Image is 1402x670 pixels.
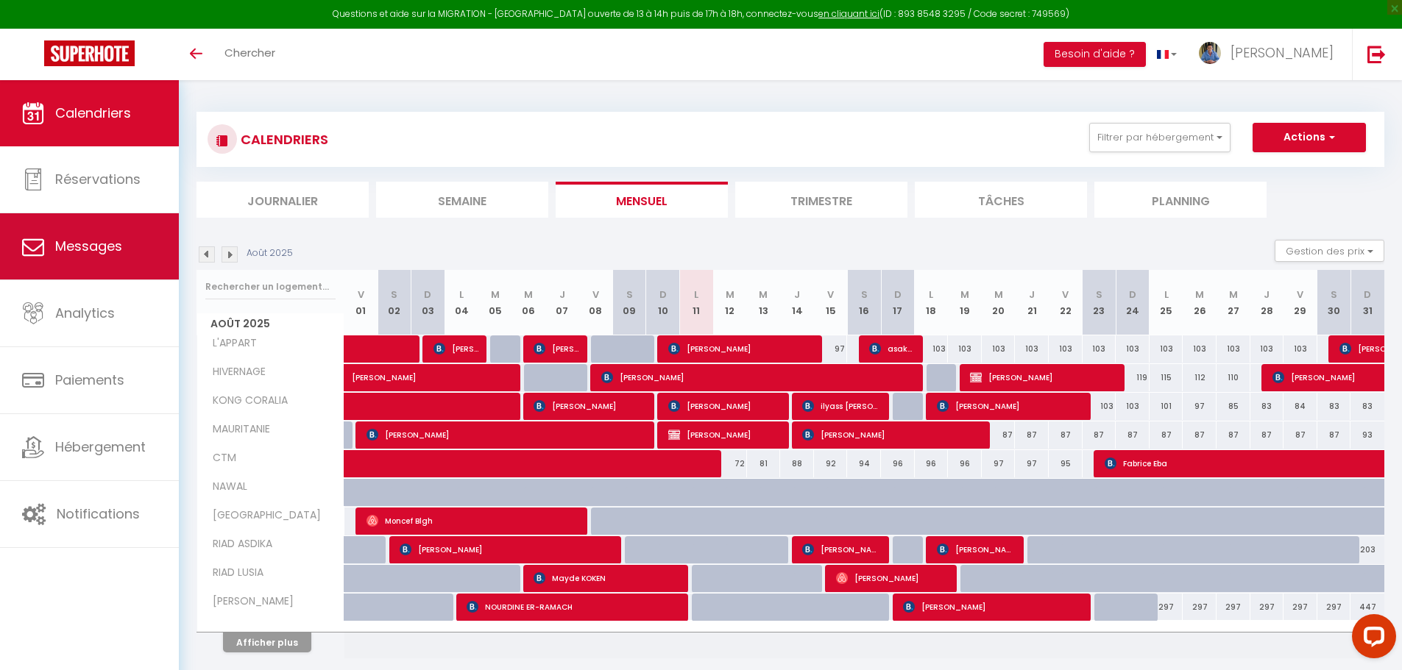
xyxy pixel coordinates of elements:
[1183,594,1217,621] div: 297
[467,593,681,621] span: NOURDINE ER-RAMACH
[199,479,255,495] span: NAWAL
[1083,393,1116,420] div: 103
[199,393,291,409] span: KONG CORALIA
[847,450,881,477] div: 94
[344,364,378,392] a: [PERSON_NAME]
[1083,421,1116,449] div: 87
[1089,123,1231,152] button: Filtrer par hébergement
[1250,335,1284,363] div: 103
[213,29,286,80] a: Chercher
[915,450,949,477] div: 96
[1284,393,1317,420] div: 84
[1164,288,1169,302] abbr: L
[534,564,680,592] span: Mayde KOKEN
[1250,594,1284,621] div: 297
[1350,421,1384,449] div: 93
[1340,608,1402,670] iframe: LiveChat chat widget
[903,593,1083,621] span: [PERSON_NAME]
[1116,270,1150,335] th: 24
[1015,335,1049,363] div: 103
[802,392,881,420] span: ilyass [PERSON_NAME]
[668,392,781,420] span: [PERSON_NAME]
[646,270,680,335] th: 10
[367,507,581,535] span: Moncef Blgh
[937,392,1083,420] span: [PERSON_NAME]
[55,438,146,456] span: Hébergement
[1083,270,1116,335] th: 23
[759,288,768,302] abbr: M
[814,335,848,363] div: 97
[735,182,907,218] li: Trimestre
[400,535,614,563] span: [PERSON_NAME]
[358,288,364,302] abbr: V
[814,270,848,335] th: 15
[1317,594,1351,621] div: 297
[352,356,521,384] span: [PERSON_NAME]
[1297,288,1303,302] abbr: V
[478,270,512,335] th: 05
[199,594,297,610] span: [PERSON_NAME]
[1096,288,1102,302] abbr: S
[545,270,579,335] th: 07
[1150,594,1183,621] div: 297
[994,288,1003,302] abbr: M
[424,288,431,302] abbr: D
[199,450,255,466] span: CTM
[1250,393,1284,420] div: 83
[199,507,325,524] span: [GEOGRAPHIC_DATA]
[794,288,800,302] abbr: J
[1015,421,1049,449] div: 87
[1150,364,1183,391] div: 115
[802,535,881,563] span: [PERSON_NAME]
[223,632,311,652] button: Afficher plus
[459,288,464,302] abbr: L
[948,335,982,363] div: 103
[1049,335,1083,363] div: 103
[929,288,933,302] abbr: L
[982,421,1016,449] div: 87
[579,270,613,335] th: 08
[199,421,274,438] span: MAURITANIE
[1150,421,1183,449] div: 87
[1062,288,1069,302] abbr: V
[1350,270,1384,335] th: 31
[1317,270,1351,335] th: 30
[197,182,369,218] li: Journalier
[915,182,1087,218] li: Tâches
[1083,335,1116,363] div: 103
[780,450,814,477] div: 88
[1150,270,1183,335] th: 25
[1015,450,1049,477] div: 97
[1183,270,1217,335] th: 26
[1284,335,1317,363] div: 103
[376,182,548,218] li: Semaine
[378,270,411,335] th: 02
[1129,288,1136,302] abbr: D
[1199,42,1221,64] img: ...
[1284,270,1317,335] th: 29
[1217,393,1250,420] div: 85
[57,505,140,523] span: Notifications
[433,335,478,363] span: [PERSON_NAME]
[1229,288,1238,302] abbr: M
[1116,335,1150,363] div: 103
[1317,393,1351,420] div: 83
[1264,288,1270,302] abbr: J
[55,104,131,122] span: Calendriers
[1116,393,1150,420] div: 103
[802,421,983,449] span: [PERSON_NAME]
[1049,270,1083,335] th: 22
[445,270,478,335] th: 04
[869,335,914,363] span: asake apata
[1364,288,1371,302] abbr: D
[1217,421,1250,449] div: 87
[44,40,135,66] img: Super Booking
[1350,536,1384,563] div: 203
[1217,594,1250,621] div: 297
[780,270,814,335] th: 14
[601,363,917,391] span: [PERSON_NAME]
[847,270,881,335] th: 16
[1317,421,1351,449] div: 87
[199,335,261,352] span: L'APPART
[55,304,115,322] span: Analytics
